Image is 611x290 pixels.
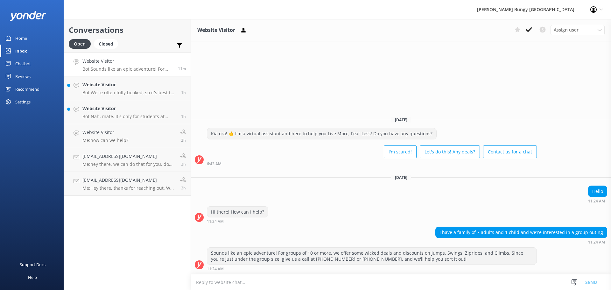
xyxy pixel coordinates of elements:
[207,162,221,166] strong: 6:43 AM
[64,100,191,124] a: Website VisitorBot:Nah, mate. It's only for students at domestic NZ institutions. Gotta have that...
[207,220,224,223] strong: 11:24 AM
[82,90,176,95] p: Bot: We're often fully booked, so it's best to book in advance to snag your spot and avoid any le...
[207,207,268,217] div: Hi there! How can I help?
[94,40,121,47] a: Closed
[391,175,411,180] span: [DATE]
[64,172,191,196] a: [EMAIL_ADDRESS][DOMAIN_NAME]Me:Hey there, thanks for reaching out. We do not have access to photo...
[82,58,173,65] h4: Website Visitor
[588,240,605,244] strong: 11:24 AM
[69,24,186,36] h2: Conversations
[69,39,91,49] div: Open
[207,266,537,271] div: Oct 04 2025 11:24am (UTC +13:00) Pacific/Auckland
[15,95,31,108] div: Settings
[20,258,46,271] div: Support Docs
[82,66,173,72] p: Bot: Sounds like an epic adventure! For groups of 10 or more, we offer some wicked deals and disc...
[82,129,128,136] h4: Website Visitor
[207,161,537,166] div: Sep 28 2025 06:43am (UTC +13:00) Pacific/Auckland
[197,26,235,34] h3: Website Visitor
[15,57,31,70] div: Chatbot
[64,148,191,172] a: [EMAIL_ADDRESS][DOMAIN_NAME]Me:hey there, we can do that for you. do you have any timings that we...
[82,185,175,191] p: Me: Hey there, thanks for reaching out. We do not have access to photos way back as we have chang...
[178,66,186,71] span: Oct 04 2025 11:24am (UTC +13:00) Pacific/Auckland
[391,117,411,123] span: [DATE]
[483,145,537,158] button: Contact us for a chat
[435,240,607,244] div: Oct 04 2025 11:24am (UTC +13:00) Pacific/Auckland
[15,32,27,45] div: Home
[15,45,27,57] div: Inbox
[82,161,175,167] p: Me: hey there, we can do that for you. do you have any timings that we can work around? We will e...
[207,128,436,139] div: Kia ora! 🤙 I'm a virtual assistant and here to help you Live More, Fear Less! Do you have any que...
[588,186,607,197] div: Hello
[181,90,186,95] span: Oct 04 2025 10:29am (UTC +13:00) Pacific/Auckland
[588,199,605,203] strong: 11:24 AM
[82,138,128,143] p: Me: how can we help?
[94,39,118,49] div: Closed
[588,199,607,203] div: Oct 04 2025 11:24am (UTC +13:00) Pacific/Auckland
[436,227,607,238] div: I have a family of 7 adults and 1 child and we're interested in a group outing
[384,145,417,158] button: I'm scared!
[15,70,31,83] div: Reviews
[69,40,94,47] a: Open
[207,267,224,271] strong: 11:24 AM
[551,25,605,35] div: Assign User
[64,53,191,76] a: Website VisitorBot:Sounds like an epic adventure! For groups of 10 or more, we offer some wicked ...
[181,114,186,119] span: Oct 04 2025 10:24am (UTC +13:00) Pacific/Auckland
[82,81,176,88] h4: Website Visitor
[420,145,480,158] button: Let's do this! Any deals?
[82,114,176,119] p: Bot: Nah, mate. It's only for students at domestic NZ institutions. Gotta have that [DEMOGRAPHIC_...
[10,11,46,21] img: yonder-white-logo.png
[207,248,537,265] div: Sounds like an epic adventure! For groups of 10 or more, we offer some wicked deals and discounts...
[82,177,175,184] h4: [EMAIL_ADDRESS][DOMAIN_NAME]
[181,161,186,167] span: Oct 04 2025 08:52am (UTC +13:00) Pacific/Auckland
[181,185,186,191] span: Oct 04 2025 08:51am (UTC +13:00) Pacific/Auckland
[64,76,191,100] a: Website VisitorBot:We're often fully booked, so it's best to book in advance to snag your spot an...
[82,153,175,160] h4: [EMAIL_ADDRESS][DOMAIN_NAME]
[207,219,268,223] div: Oct 04 2025 11:24am (UTC +13:00) Pacific/Auckland
[181,138,186,143] span: Oct 04 2025 09:11am (UTC +13:00) Pacific/Auckland
[554,26,579,33] span: Assign user
[28,271,37,284] div: Help
[82,105,176,112] h4: Website Visitor
[15,83,39,95] div: Recommend
[64,124,191,148] a: Website VisitorMe:how can we help?2h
